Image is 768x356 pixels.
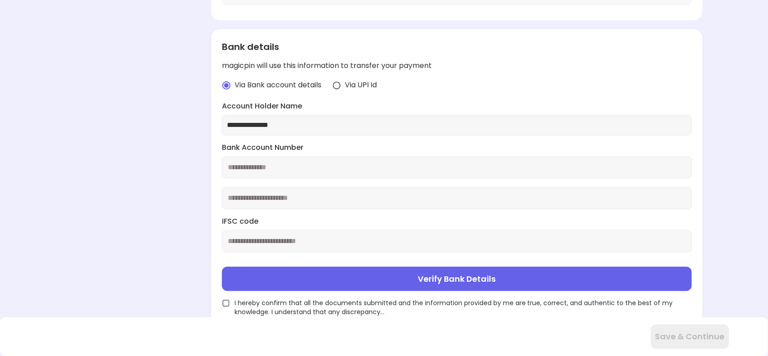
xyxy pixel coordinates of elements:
[651,324,729,349] button: Save & Continue
[222,299,230,307] img: unchecked
[222,101,692,112] label: Account Holder Name
[235,80,321,90] span: Via Bank account details
[222,216,692,227] label: IFSC code
[222,40,692,54] div: Bank details
[332,81,341,90] img: radio
[345,80,377,90] span: Via UPI Id
[222,267,692,291] button: Verify Bank Details
[222,143,692,153] label: Bank Account Number
[222,81,231,90] img: radio
[222,61,692,71] div: magicpin will use this information to transfer your payment
[235,298,692,316] span: I hereby confirm that all the documents submitted and the information provided by me are true, co...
